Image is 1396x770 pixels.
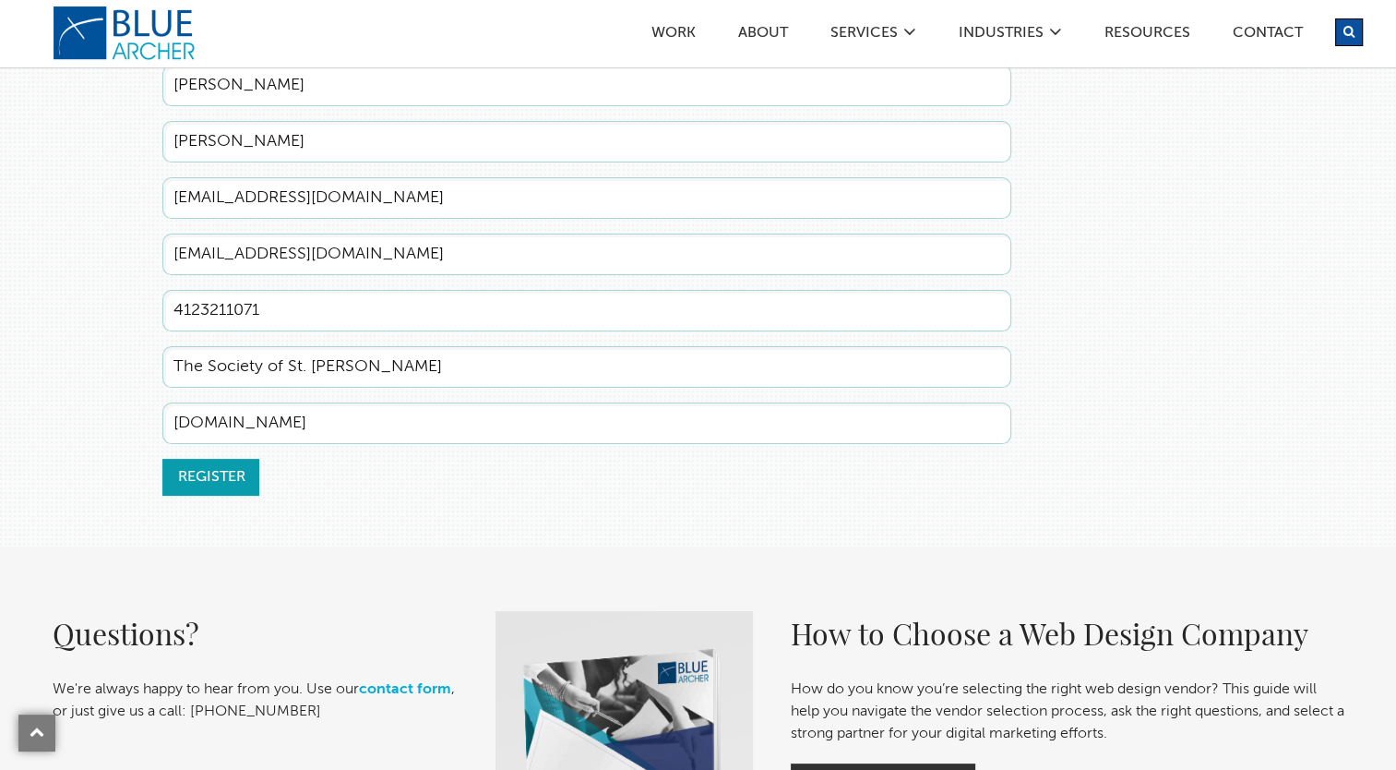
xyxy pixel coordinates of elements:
[737,26,789,45] a: ABOUT
[162,459,259,496] input: Register
[791,611,1344,656] h2: How to Choose a Web Design Company
[162,121,1011,162] input: Last Name
[53,679,459,723] p: We're always happy to hear from you. Use our , or just give us a call: [PHONE_NUMBER]
[829,26,899,45] a: SERVICES
[958,26,1044,45] a: Industries
[791,679,1344,745] p: How do you know you’re selecting the right web design vendor? This guide will help you navigate t...
[1232,26,1304,45] a: Contact
[650,26,697,45] a: Work
[162,403,1011,444] input: Website URL
[53,6,200,61] a: logo
[162,177,1011,219] input: Email
[1104,26,1191,45] a: Resources
[162,290,1011,331] input: Phone
[162,234,1011,275] input: Confirm Email
[53,611,459,656] h2: Questions?
[359,682,451,697] a: contact form
[162,65,1011,106] input: First Name
[162,346,1011,388] input: Company Name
